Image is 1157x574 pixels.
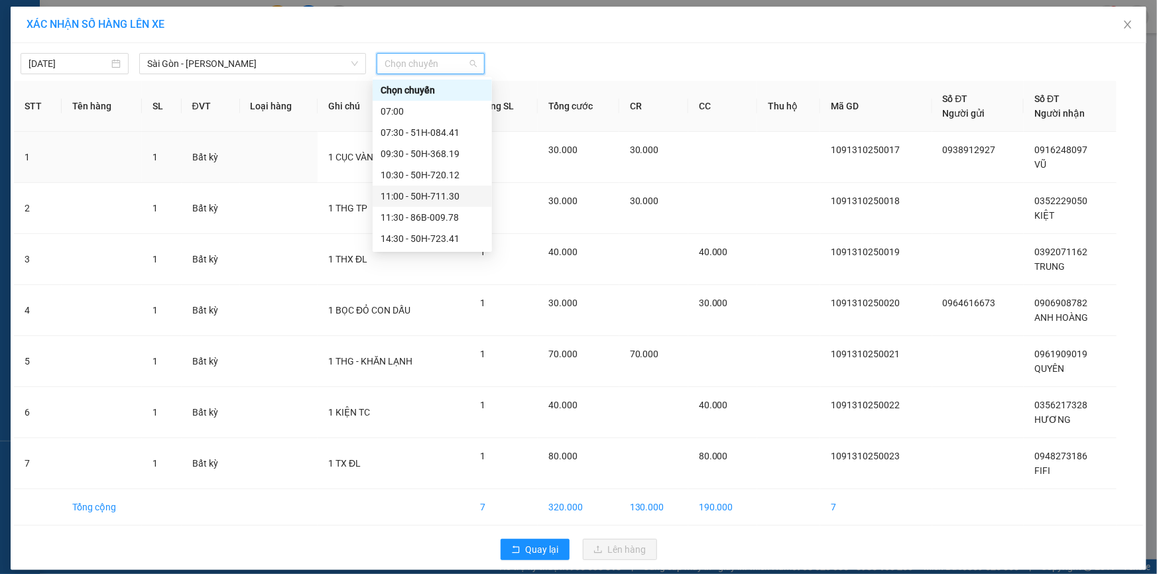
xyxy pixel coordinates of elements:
[619,81,688,132] th: CR
[76,32,87,42] span: environment
[820,81,932,132] th: Mã GD
[182,132,240,183] td: Bất kỳ
[152,152,158,162] span: 1
[328,356,412,367] span: 1 THG - KHĂN LẠNH
[699,400,728,410] span: 40.000
[699,298,728,308] span: 30.000
[328,407,370,418] span: 1 KIỆN TC
[526,542,559,557] span: Quay lại
[943,144,996,155] span: 0938912927
[548,400,578,410] span: 40.000
[182,234,240,285] td: Bất kỳ
[1034,261,1065,272] span: TRUNG
[76,9,188,25] b: [PERSON_NAME]
[688,489,757,526] td: 190.000
[381,168,484,182] div: 10:30 - 50H-720.12
[182,336,240,387] td: Bất kỳ
[699,451,728,461] span: 80.000
[820,489,932,526] td: 7
[1034,465,1050,476] span: FIFI
[351,60,359,68] span: down
[480,349,485,359] span: 1
[1034,349,1087,359] span: 0961909019
[1034,451,1087,461] span: 0948273186
[152,203,158,213] span: 1
[14,336,62,387] td: 5
[14,81,62,132] th: STT
[831,298,900,308] span: 1091310250020
[14,438,62,489] td: 7
[6,29,253,46] li: 01 [PERSON_NAME]
[381,83,484,97] div: Chọn chuyến
[469,489,538,526] td: 7
[1034,312,1088,323] span: ANH HOÀNG
[14,285,62,336] td: 4
[62,489,142,526] td: Tổng cộng
[1034,210,1054,221] span: KIỆT
[548,451,578,461] span: 80.000
[548,144,578,155] span: 30.000
[27,18,164,30] span: XÁC NHẬN SỐ HÀNG LÊN XE
[1109,7,1146,44] button: Close
[182,81,240,132] th: ĐVT
[1034,414,1071,425] span: HƯƠNG
[385,54,477,74] span: Chọn chuyến
[480,298,485,308] span: 1
[1034,363,1064,374] span: QUYÊN
[29,56,109,71] input: 13/10/2025
[1034,400,1087,410] span: 0356217328
[469,81,538,132] th: Tổng SL
[831,451,900,461] span: 1091310250023
[328,458,361,469] span: 1 TX ĐL
[480,400,485,410] span: 1
[381,146,484,161] div: 09:30 - 50H-368.19
[943,108,985,119] span: Người gửi
[328,254,367,264] span: 1 THX ĐL
[182,387,240,438] td: Bất kỳ
[943,93,968,104] span: Số ĐT
[757,81,820,132] th: Thu hộ
[14,132,62,183] td: 1
[831,144,900,155] span: 1091310250017
[152,356,158,367] span: 1
[1034,247,1087,257] span: 0392071162
[381,104,484,119] div: 07:00
[147,54,358,74] span: Sài Gòn - Phan Rí
[831,400,900,410] span: 1091310250022
[381,231,484,246] div: 14:30 - 50H-723.41
[381,210,484,225] div: 11:30 - 86B-009.78
[182,438,240,489] td: Bất kỳ
[831,196,900,206] span: 1091310250018
[152,254,158,264] span: 1
[328,305,410,316] span: 1 BỌC ĐỎ CON DẤU
[1034,144,1087,155] span: 0916248097
[152,407,158,418] span: 1
[62,81,142,132] th: Tên hàng
[480,247,485,257] span: 1
[182,183,240,234] td: Bất kỳ
[548,247,578,257] span: 40.000
[14,387,62,438] td: 6
[14,234,62,285] td: 3
[548,196,578,206] span: 30.000
[328,203,367,213] span: 1 THG TP
[548,298,578,308] span: 30.000
[14,183,62,234] td: 2
[1034,93,1060,104] span: Số ĐT
[152,458,158,469] span: 1
[1034,159,1046,170] span: VŨ
[328,152,430,162] span: 1 CỤC VÀNG BIỂN SỐ XE
[152,305,158,316] span: 1
[831,349,900,359] span: 1091310250021
[381,189,484,203] div: 11:00 - 50H-711.30
[548,349,578,359] span: 70.000
[1034,298,1087,308] span: 0906908782
[1123,19,1133,30] span: close
[943,298,996,308] span: 0964616673
[182,285,240,336] td: Bất kỳ
[538,489,619,526] td: 320.000
[381,125,484,140] div: 07:30 - 51H-084.41
[501,539,570,560] button: rollbackQuay lại
[630,196,659,206] span: 30.000
[583,539,657,560] button: uploadLên hàng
